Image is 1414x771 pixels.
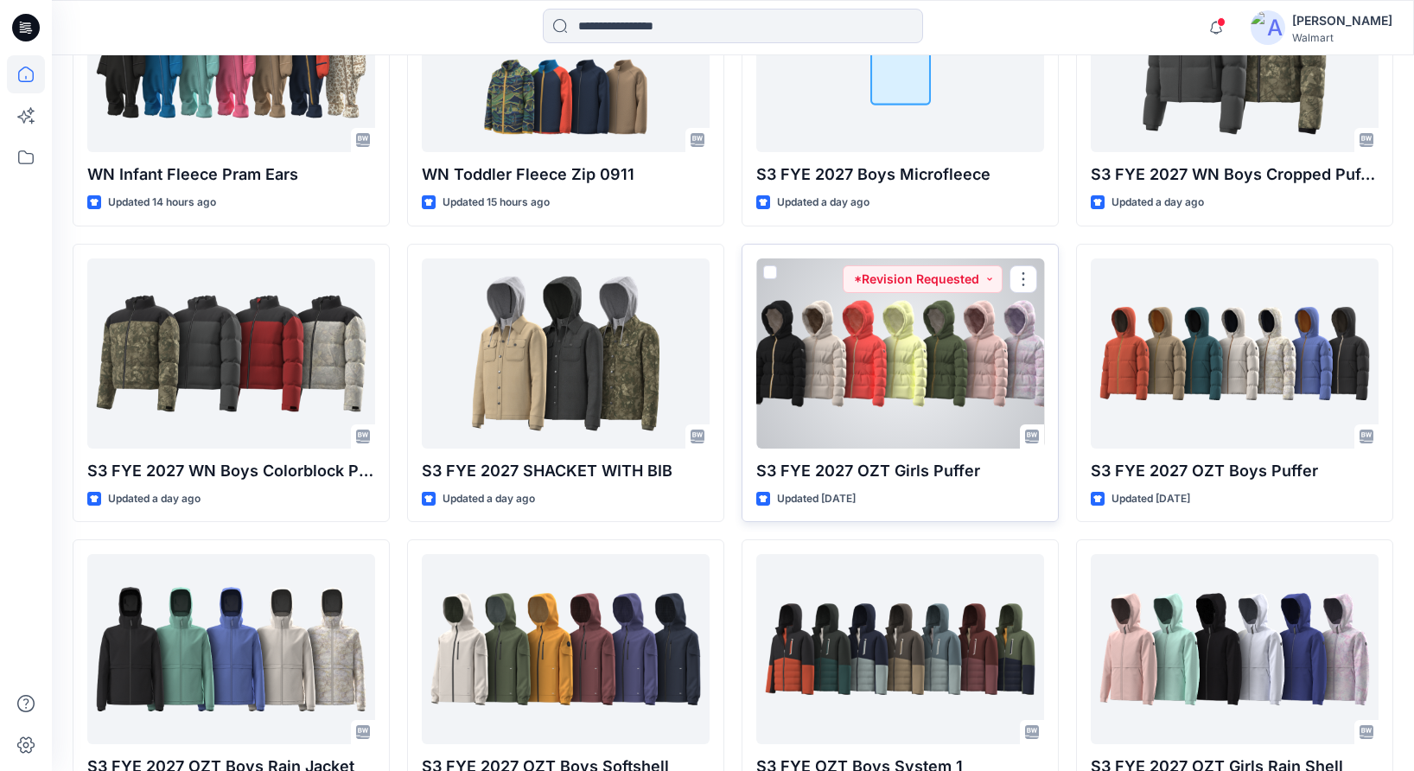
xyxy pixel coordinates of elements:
a: S3 FYE 2027 OZT Girls Rain Shell [1091,554,1379,744]
p: S3 FYE 2027 OZT Girls Puffer [756,459,1044,483]
p: Updated 14 hours ago [108,194,216,212]
a: S3 FYE 2027 OZT Boys Rain Jacket [87,554,375,744]
p: Updated a day ago [443,490,535,508]
div: Walmart [1292,31,1392,44]
p: Updated [DATE] [1111,490,1190,508]
p: S3 FYE 2027 Boys Microfleece [756,162,1044,187]
a: S3 FYE 2027 OZT Girls Puffer [756,258,1044,449]
img: avatar [1251,10,1285,45]
p: Updated a day ago [1111,194,1204,212]
p: Updated a day ago [108,490,201,508]
a: S3 FYE 2027 WN Boys Colorblock Puffer [87,258,375,449]
p: S3 FYE 2027 WN Boys Cropped Puffer [1091,162,1379,187]
p: WN Infant Fleece Pram Ears [87,162,375,187]
p: S3 FYE 2027 WN Boys Colorblock Puffer [87,459,375,483]
p: Updated a day ago [777,194,869,212]
p: Updated 15 hours ago [443,194,550,212]
div: [PERSON_NAME] [1292,10,1392,31]
a: S3 FYE 2027 SHACKET WITH BIB [422,258,710,449]
a: S3 FYE 2027 OZT Boys Softshell [422,554,710,744]
p: S3 FYE 2027 SHACKET WITH BIB [422,459,710,483]
p: S3 FYE 2027 OZT Boys Puffer [1091,459,1379,483]
a: S3 FYE 2027 OZT Boys Puffer [1091,258,1379,449]
p: WN Toddler Fleece Zip 0911 [422,162,710,187]
p: Updated [DATE] [777,490,856,508]
a: S3 FYE OZT Boys System 1 [756,554,1044,744]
